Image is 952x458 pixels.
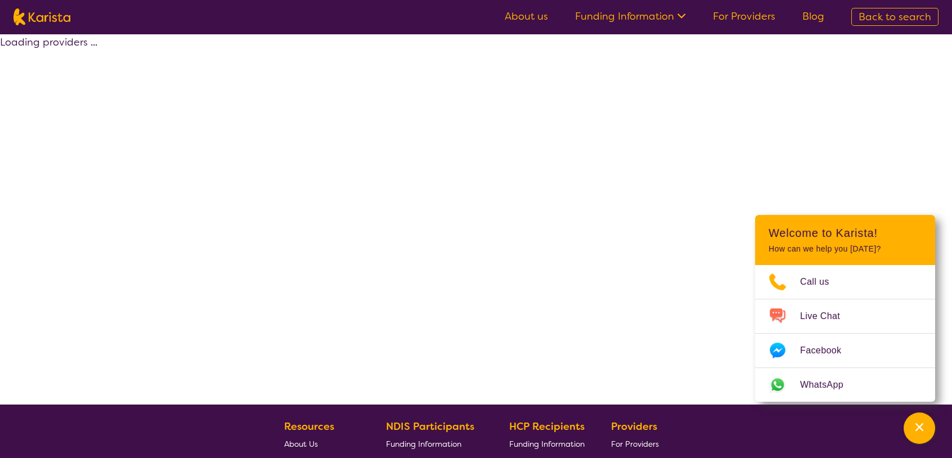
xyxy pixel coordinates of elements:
[284,439,318,449] span: About Us
[755,368,935,402] a: Web link opens in a new tab.
[755,215,935,402] div: Channel Menu
[755,265,935,402] ul: Choose channel
[284,435,360,452] a: About Us
[284,420,334,433] b: Resources
[800,342,855,359] span: Facebook
[800,376,857,393] span: WhatsApp
[904,412,935,444] button: Channel Menu
[509,420,585,433] b: HCP Recipients
[14,8,70,25] img: Karista logo
[386,435,483,452] a: Funding Information
[802,10,824,23] a: Blog
[611,439,659,449] span: For Providers
[509,439,585,449] span: Funding Information
[575,10,686,23] a: Funding Information
[769,226,922,240] h2: Welcome to Karista!
[611,420,657,433] b: Providers
[713,10,775,23] a: For Providers
[611,435,663,452] a: For Providers
[800,308,854,325] span: Live Chat
[386,439,461,449] span: Funding Information
[509,435,585,452] a: Funding Information
[800,273,843,290] span: Call us
[769,244,922,254] p: How can we help you [DATE]?
[859,10,931,24] span: Back to search
[851,8,938,26] a: Back to search
[386,420,474,433] b: NDIS Participants
[505,10,548,23] a: About us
